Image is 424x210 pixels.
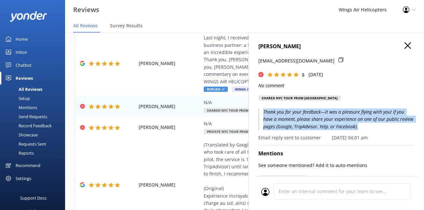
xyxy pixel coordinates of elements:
[4,94,65,103] a: Setup
[204,99,370,106] div: N/A
[308,71,323,78] p: [DATE]
[139,124,200,131] span: [PERSON_NAME]
[4,112,47,121] div: Send Requests
[110,22,143,29] span: Survey Results
[258,82,284,89] i: No comment
[261,188,269,196] img: user_profile.svg
[4,85,42,94] div: All Reviews
[204,34,370,85] div: Last night, I received an amazing birthday gift from my children and business partner: a helicopt...
[4,112,65,121] a: Send Requests
[4,94,30,103] div: Setup
[258,108,414,130] p: Thank you for your feedback—it was a pleasure flying with you! If you have a moment, please share...
[73,22,98,29] span: All Reviews
[139,181,200,189] span: [PERSON_NAME]
[232,87,279,92] span: Wings Air Helicopters
[4,85,65,94] a: All Reviews
[16,172,31,185] div: Settings
[4,121,52,130] div: Record Feedback
[16,72,33,85] div: Reviews
[4,148,34,158] div: Reports
[4,121,65,130] a: Record Feedback
[258,162,414,169] p: See someone mentioned? Add it to auto-mentions
[16,46,27,59] div: Inbox
[204,87,228,92] span: Replied
[258,149,414,158] h4: Mentions
[16,33,28,46] div: Home
[258,57,335,64] p: [EMAIL_ADDRESS][DOMAIN_NAME]
[404,42,411,49] button: Close
[10,11,47,22] img: yonder-white-logo.png
[258,175,307,185] button: Team Mentions
[258,42,414,51] h4: [PERSON_NAME]
[258,95,341,101] div: Shared NYC Tour from [GEOGRAPHIC_DATA]
[204,120,370,127] div: N/A
[332,134,368,141] p: [DATE] 04:01 am
[4,103,37,112] div: Mentions
[204,108,286,113] span: Shared NYC Tour from [GEOGRAPHIC_DATA]
[4,148,65,158] a: Reports
[4,139,65,148] a: Requests Sent
[4,139,46,148] div: Requests Sent
[4,130,65,139] a: Showcase
[4,130,38,139] div: Showcase
[16,59,32,72] div: Chatbot
[16,159,40,172] div: Recommend
[4,103,65,112] a: Mentions
[73,5,99,15] h3: Reviews
[139,103,200,110] span: [PERSON_NAME]
[258,134,321,141] p: Email reply sent to customer
[204,129,286,134] span: Private NYC Tour from [GEOGRAPHIC_DATA]
[139,60,200,67] span: [PERSON_NAME]
[302,72,305,78] span: 5
[20,191,47,204] div: Support Docs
